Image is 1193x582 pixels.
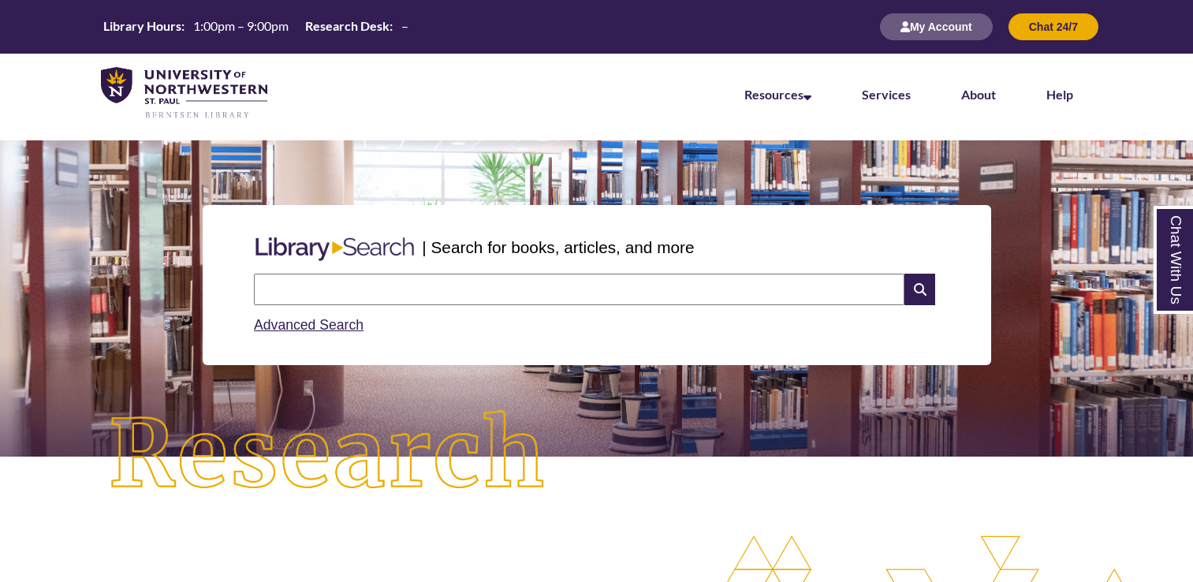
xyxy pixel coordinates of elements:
[299,17,395,35] th: Research Desk:
[254,317,363,333] a: Advanced Search
[193,18,289,33] span: 1:00pm – 9:00pm
[880,20,993,33] a: My Account
[248,231,422,267] img: Libary Search
[101,67,267,120] img: UNWSP Library Logo
[97,17,415,35] table: Hours Today
[862,87,911,102] a: Services
[60,362,597,549] img: Research
[422,235,694,259] p: | Search for books, articles, and more
[904,274,934,305] i: Search
[880,13,993,40] button: My Account
[97,17,415,36] a: Hours Today
[744,87,811,102] a: Resources
[97,17,187,35] th: Library Hours:
[1008,20,1098,33] a: Chat 24/7
[961,87,996,102] a: About
[401,18,408,33] span: –
[1046,87,1073,102] a: Help
[1008,13,1098,40] button: Chat 24/7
